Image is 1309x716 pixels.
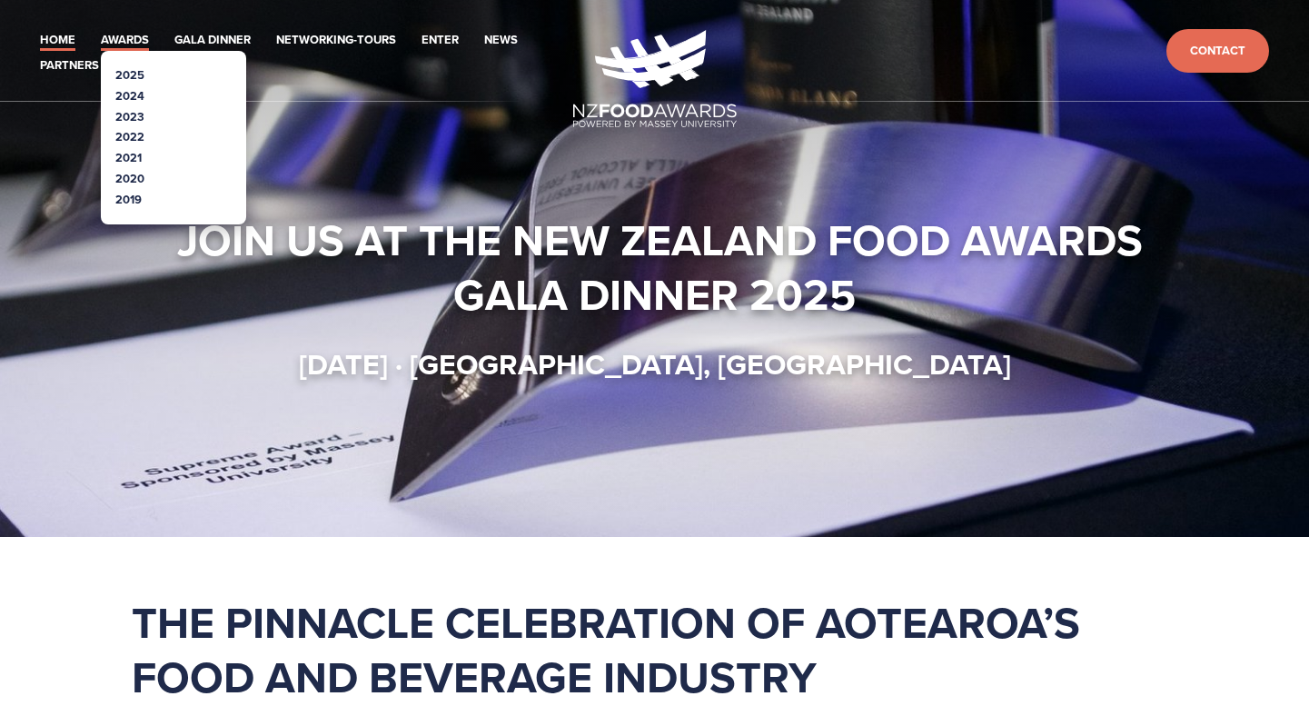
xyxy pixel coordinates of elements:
[484,30,518,51] a: News
[115,149,142,166] a: 2021
[115,108,144,125] a: 2023
[115,128,144,145] a: 2022
[115,170,144,187] a: 2020
[177,208,1154,326] strong: Join us at the New Zealand Food Awards Gala Dinner 2025
[115,66,144,84] a: 2025
[174,30,251,51] a: Gala Dinner
[276,30,396,51] a: Networking-Tours
[132,595,1178,704] h1: The pinnacle celebration of Aotearoa’s food and beverage industry
[299,343,1011,385] strong: [DATE] · [GEOGRAPHIC_DATA], [GEOGRAPHIC_DATA]
[115,87,144,104] a: 2024
[101,30,149,51] a: Awards
[421,30,459,51] a: Enter
[1166,29,1269,74] a: Contact
[40,55,99,76] a: Partners
[115,191,142,208] a: 2019
[40,30,75,51] a: Home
